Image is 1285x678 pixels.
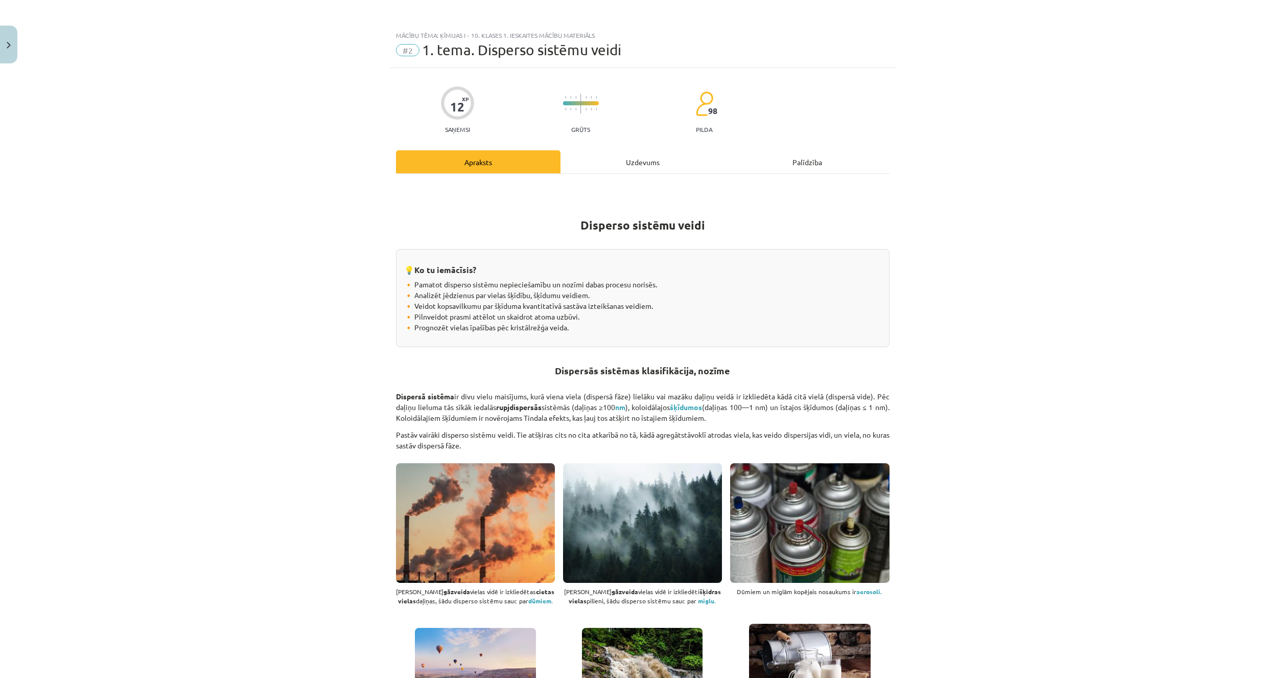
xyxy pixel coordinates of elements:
strong: nm [615,402,625,412]
img: icon-short-line-57e1e144782c952c97e751825c79c345078a6d821885a25fce030b3d8c18986b.svg [591,108,592,110]
img: icon-short-line-57e1e144782c952c97e751825c79c345078a6d821885a25fce030b3d8c18986b.svg [575,96,576,99]
img: icon-short-line-57e1e144782c952c97e751825c79c345078a6d821885a25fce030b3d8c18986b.svg [591,96,592,99]
strong: Ko tu iemācīsis? [414,264,476,275]
strong: Dispersā sistēma [396,392,454,401]
img: icon-long-line-d9ea69661e0d244f92f715978eff75569469978d946b2353a9bb055b3ed8787d.svg [580,94,581,114]
p: pilda [696,126,712,133]
span: 98 [708,106,717,116]
span: . [698,597,716,605]
span: . [551,597,553,605]
div: Apraksts [396,150,560,173]
img: students-c634bb4e5e11cddfef0936a35e636f08e4e9abd3cc4e673bd6f9a4125e45ecb1.svg [695,91,713,117]
p: Dūmiem un miglām kopējais nosaukums ir [730,587,889,596]
p: [PERSON_NAME] vielas vidē ir izkliedētas daļiņas, šādu disperso sistēmu sauc par [396,587,555,605]
div: Mācību tēma: Ķīmijas i - 10. klases 1. ieskaites mācību materiāls [396,32,890,39]
strong: miglu [698,597,714,605]
span: #2 [396,44,419,56]
img: icon-short-line-57e1e144782c952c97e751825c79c345078a6d821885a25fce030b3d8c18986b.svg [565,96,566,99]
h3: 💡 [404,257,881,276]
strong: rupjdispersās [496,402,542,412]
img: icon-short-line-57e1e144782c952c97e751825c79c345078a6d821885a25fce030b3d8c18986b.svg [565,108,566,110]
span: šķīdumos [670,402,702,412]
img: icon-short-line-57e1e144782c952c97e751825c79c345078a6d821885a25fce030b3d8c18986b.svg [575,108,576,110]
strong: šķidras vielas [569,587,721,605]
div: 12 [450,100,464,114]
strong: gāzveida [612,587,638,596]
img: icon-short-line-57e1e144782c952c97e751825c79c345078a6d821885a25fce030b3d8c18986b.svg [596,96,597,99]
strong: Disperso sistēmu veidi [580,218,705,233]
p: Grūts [571,126,590,133]
span: 1. tema. Disperso sistēmu veidi [422,41,621,58]
div: Uzdevums [560,150,725,173]
div: Palīdzība [725,150,890,173]
strong: cietas vielas [398,587,555,605]
strong: Dispersās sistēmas klasifikācija, nozīme [555,365,730,376]
img: Shutterstock_651172438_aerosol_aerosoli.jpg [730,463,889,583]
span: [PERSON_NAME] vielas vidē ir izkliedēti pilieni, šādu disperso sistēmu sauc par [564,587,721,605]
img: icon-short-line-57e1e144782c952c97e751825c79c345078a6d821885a25fce030b3d8c18986b.svg [586,108,587,110]
img: icon-short-line-57e1e144782c952c97e751825c79c345078a6d821885a25fce030b3d8c18986b.svg [586,96,587,99]
img: icon-short-line-57e1e144782c952c97e751825c79c345078a6d821885a25fce030b3d8c18986b.svg [570,96,571,99]
p: Saņemsi [441,126,474,133]
strong: aerosoli. [856,587,882,596]
p: ir divu vielu maisījums, kurā viena viela (dispersā fāze) lielāku vai mazāku daļiņu veidā ir izkl... [396,391,890,423]
p: Pastāv vairāki disperso sistēmu veidi. Tie atšķiras cits no cita atkarībā no tā, kādā agregātstāv... [396,430,890,451]
span: XP [462,96,469,102]
p: 🔸 Pamatot disperso sistēmu nepieciešamību un nozīmi dabas procesu norisēs. 🔸 Analizēt jēdzienus p... [404,279,881,333]
strong: dūmiem [528,597,551,605]
img: icon-close-lesson-0947bae3869378f0d4975bcd49f059093ad1ed9edebbc8119c70593378902aed.svg [7,42,11,49]
img: icon-short-line-57e1e144782c952c97e751825c79c345078a6d821885a25fce030b3d8c18986b.svg [570,108,571,110]
img: icon-short-line-57e1e144782c952c97e751825c79c345078a6d821885a25fce030b3d8c18986b.svg [596,108,597,110]
strong: gāzveida [443,587,470,596]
